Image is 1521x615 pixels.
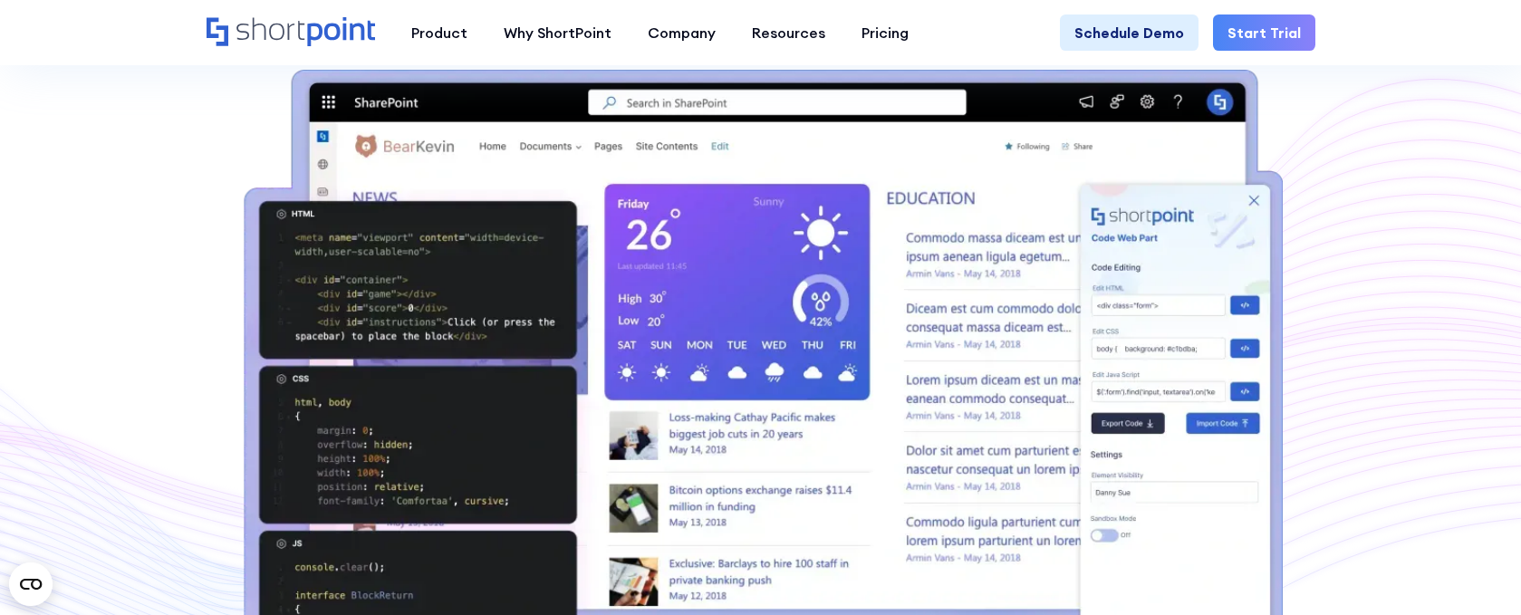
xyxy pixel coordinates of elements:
[1060,14,1199,51] a: Schedule Demo
[752,22,825,43] div: Resources
[393,14,486,51] a: Product
[843,14,927,51] a: Pricing
[207,17,375,48] a: Home
[648,22,716,43] div: Company
[486,14,630,51] a: Why ShortPoint
[1213,14,1315,51] a: Start Trial
[862,22,909,43] div: Pricing
[9,562,53,606] button: Open CMP widget
[504,22,611,43] div: Why ShortPoint
[734,14,843,51] a: Resources
[1430,528,1521,615] iframe: Chat Widget
[411,22,467,43] div: Product
[630,14,734,51] a: Company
